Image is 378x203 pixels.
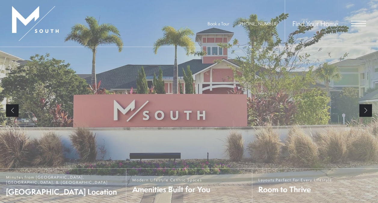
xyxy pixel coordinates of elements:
a: Call Us at 813-570-8014 [238,20,278,27]
span: [GEOGRAPHIC_DATA] Location [6,186,120,197]
a: Find Your Home [292,19,338,28]
a: Previous [6,104,19,117]
span: Modern Lifestyle Centric Spaces [132,177,210,183]
span: Minutes from [GEOGRAPHIC_DATA], [GEOGRAPHIC_DATA], & [GEOGRAPHIC_DATA] [6,175,120,185]
span: Amenities Built for You [132,184,210,195]
a: Next [359,104,372,117]
img: MSouth [12,6,59,41]
button: Open Menu [351,21,366,26]
span: Layouts Perfect For Every Lifestyle [258,177,332,183]
a: Book a Tour [207,20,229,27]
a: Layouts Perfect For Every Lifestyle [252,169,378,203]
span: [PHONE_NUMBER] [238,20,278,27]
a: Modern Lifestyle Centric Spaces [126,169,252,203]
span: Room to Thrive [258,184,332,195]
